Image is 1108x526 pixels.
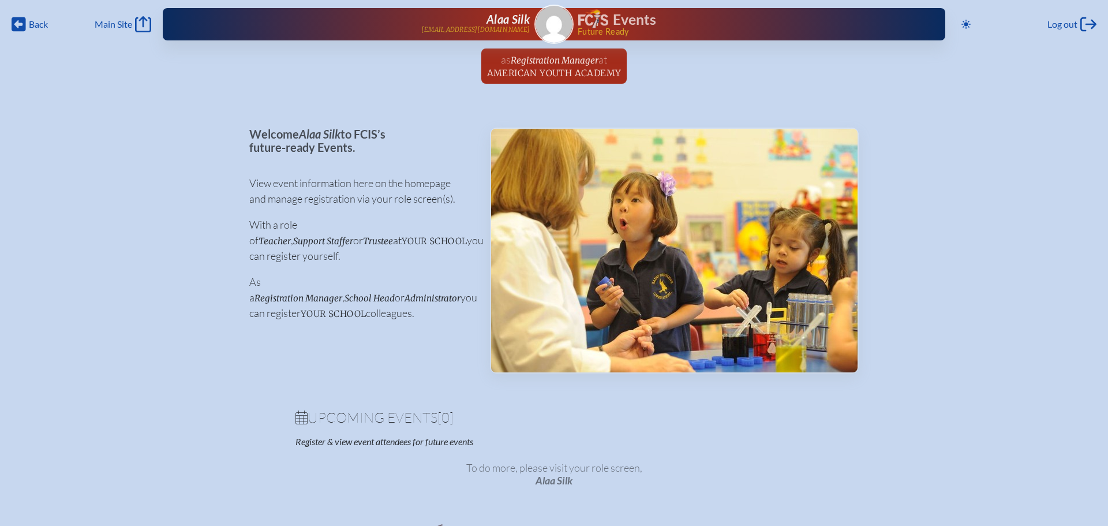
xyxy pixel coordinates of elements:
[534,5,574,44] a: Gravatar
[95,16,151,32] a: Main Site
[491,129,858,372] img: Events
[536,6,572,43] img: Gravatar
[295,461,813,487] p: To do more, please visit your role screen ,
[345,293,395,304] span: School Head
[200,13,530,36] a: Alaa Silk[EMAIL_ADDRESS][DOMAIN_NAME]
[259,236,291,247] span: Teacher
[536,474,572,487] span: Alaa Silk
[295,436,600,447] p: Register & view event attendees for future events
[254,293,342,304] span: Registration Manager
[482,49,626,84] a: asRegistration ManageratAmerican Youth Academy
[511,55,598,66] span: Registration Manager
[402,236,467,247] span: your school
[598,53,607,66] span: at
[486,12,530,26] span: Alaa Silk
[249,128,471,154] p: Welcome to FCIS’s future-ready Events.
[249,274,471,321] p: As a , or you can register colleagues.
[301,308,366,319] span: your school
[295,411,813,424] h1: Upcoming Events
[249,217,471,264] p: With a role of , or at you can register yourself.
[578,9,908,36] div: FCIS Events — Future ready
[29,18,48,30] span: Back
[1047,18,1077,30] span: Log out
[421,26,530,33] p: [EMAIL_ADDRESS][DOMAIN_NAME]
[501,53,511,66] span: as
[293,236,353,247] span: Support Staffer
[249,176,471,207] p: View event information here on the homepage and manage registration via your role screen(s).
[363,236,393,247] span: Trustee
[405,293,461,304] span: Administrator
[487,68,622,79] span: American Youth Academy
[578,28,908,36] span: Future Ready
[299,127,340,141] span: Alaa Silk
[95,18,132,30] span: Main Site
[437,409,454,426] span: [0]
